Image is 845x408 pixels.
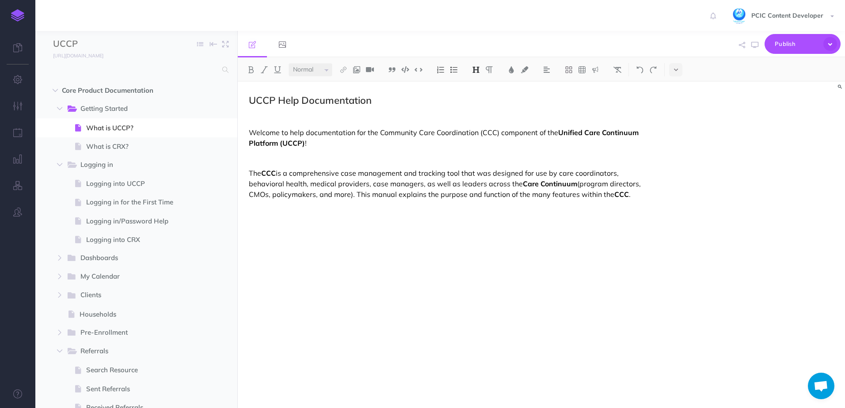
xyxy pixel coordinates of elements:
[747,11,828,19] span: PCIC Content Developer
[62,85,173,96] span: Core Product Documentation
[507,66,515,73] img: Text color button
[86,197,184,208] span: Logging in for the First Time
[80,159,171,171] span: Logging in
[261,169,276,178] strong: CCC
[437,66,445,73] img: Ordered list button
[80,327,171,339] span: Pre-Enrollment
[591,66,599,73] img: Callout dropdown menu button
[485,66,493,73] img: Paragraph button
[274,66,282,73] img: Underline button
[614,190,629,199] strong: CCC
[86,216,184,227] span: Logging in/Password Help
[765,34,841,54] button: Publish
[543,66,551,73] img: Alignment dropdown menu button
[260,66,268,73] img: Italic button
[86,234,184,245] span: Logging into CRX
[649,66,657,73] img: Redo
[366,66,374,73] img: Add video button
[53,53,103,59] small: [URL][DOMAIN_NAME]
[249,168,652,200] p: The is a comprehensive case management and tracking tool that was designed for use by care coordi...
[808,373,834,399] a: Open chat
[353,66,361,73] img: Add image button
[86,365,184,375] span: Search Resource
[523,179,577,188] strong: Care Continuum
[80,253,171,264] span: Dashboards
[53,62,217,78] input: Search
[388,66,396,73] img: Blockquote button
[86,141,184,152] span: What is CRX?
[80,103,171,115] span: Getting Started
[80,290,171,301] span: Clients
[53,38,157,51] input: Documentation Name
[247,66,255,73] img: Bold button
[35,51,112,60] a: [URL][DOMAIN_NAME]
[472,66,480,73] img: Headings dropdown button
[11,9,24,22] img: logo-mark.svg
[731,8,747,24] img: dRQN1hrEG1J5t3n3qbq3RfHNZNloSxXOgySS45Hu.jpg
[80,271,171,283] span: My Calendar
[80,309,184,320] span: Households
[86,123,184,133] span: What is UCCP?
[415,66,422,73] img: Inline code button
[249,127,652,148] p: Welcome to help documentation for the Community Care Coordination (CCC) component of the !
[775,37,819,51] span: Publish
[636,66,644,73] img: Undo
[450,66,458,73] img: Unordered list button
[86,178,184,189] span: Logging into UCCP
[80,346,171,357] span: Referrals
[613,66,621,73] img: Clear styles button
[249,95,652,106] h2: UCCP Help Documentation
[339,66,347,73] img: Link button
[401,66,409,73] img: Code block button
[521,66,529,73] img: Text background color button
[86,384,184,394] span: Sent Referrals
[578,66,586,73] img: Create table button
